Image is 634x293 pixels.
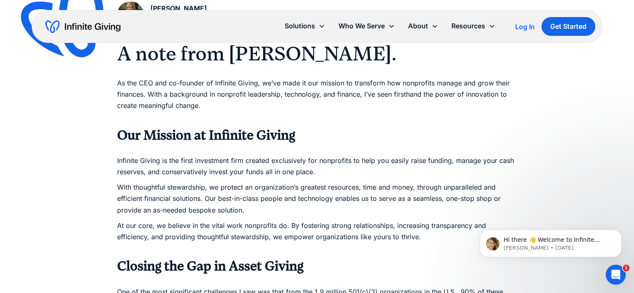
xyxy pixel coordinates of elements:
[117,1,207,28] a: [PERSON_NAME][DATE]
[541,17,595,36] a: Get Started
[606,265,626,285] iframe: Intercom live chat
[445,17,502,35] div: Resources
[338,20,385,32] div: Who We Serve
[117,41,517,66] h2: A note from [PERSON_NAME].
[467,212,634,270] iframe: Intercom notifications message
[278,17,332,35] div: Solutions
[332,17,401,35] div: Who We Serve
[117,182,517,216] p: With thoughtful stewardship, we protect an organization’s greatest resources, time and money, thr...
[285,20,315,32] div: Solutions
[515,23,535,30] div: Log In
[117,258,303,274] strong: Closing the Gap in Asset Giving
[117,144,517,178] p: Infinite Giving is the first investment firm created exclusively for nonprofits to help you easil...
[117,128,295,143] strong: Our Mission at Infinite Giving
[623,265,629,271] span: 1
[45,20,120,33] a: home
[401,17,445,35] div: About
[150,3,207,14] div: [PERSON_NAME]
[117,220,517,254] p: At our core, we believe in the vital work nonprofits do. By fostering strong relationships, incre...
[451,20,485,32] div: Resources
[515,22,535,32] a: Log In
[408,20,428,32] div: About
[117,66,517,123] p: As the CEO and co-founder of Infinite Giving, we’ve made it our mission to transform how nonprofi...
